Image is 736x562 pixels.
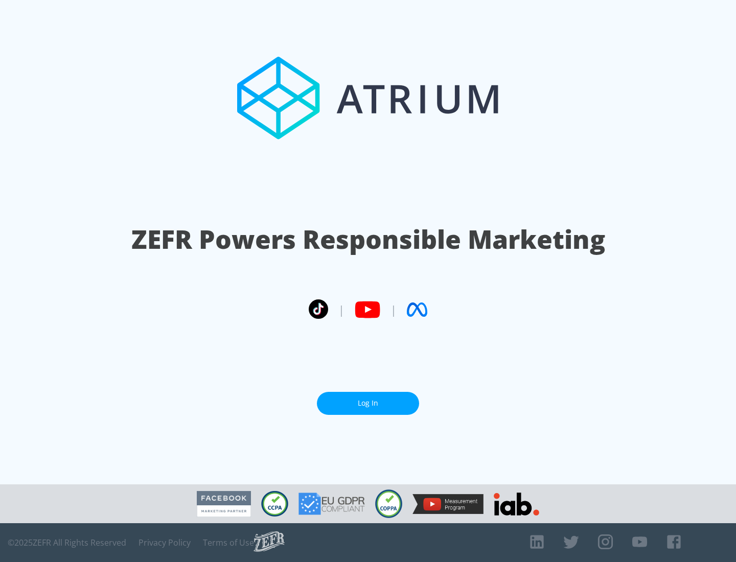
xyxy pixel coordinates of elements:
img: IAB [494,493,539,516]
img: CCPA Compliant [261,491,288,517]
a: Terms of Use [203,537,254,548]
img: GDPR Compliant [298,493,365,515]
span: | [390,302,397,317]
img: COPPA Compliant [375,489,402,518]
img: YouTube Measurement Program [412,494,484,514]
h1: ZEFR Powers Responsible Marketing [131,222,605,257]
img: Facebook Marketing Partner [197,491,251,517]
span: | [338,302,344,317]
a: Log In [317,392,419,415]
a: Privacy Policy [139,537,191,548]
span: © 2025 ZEFR All Rights Reserved [8,537,126,548]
